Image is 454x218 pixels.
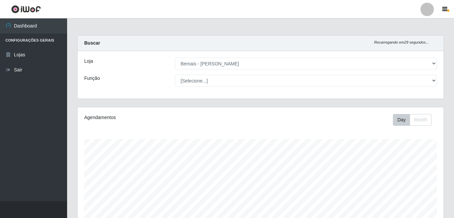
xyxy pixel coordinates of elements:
[374,40,429,44] i: Recarregando em 29 segundos...
[393,114,410,126] button: Day
[393,114,437,126] div: Toolbar with button groups
[11,5,41,13] img: CoreUI Logo
[84,40,100,46] strong: Buscar
[84,58,93,65] label: Loja
[84,114,225,121] div: Agendamentos
[84,75,100,82] label: Função
[393,114,432,126] div: First group
[410,114,432,126] button: Month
